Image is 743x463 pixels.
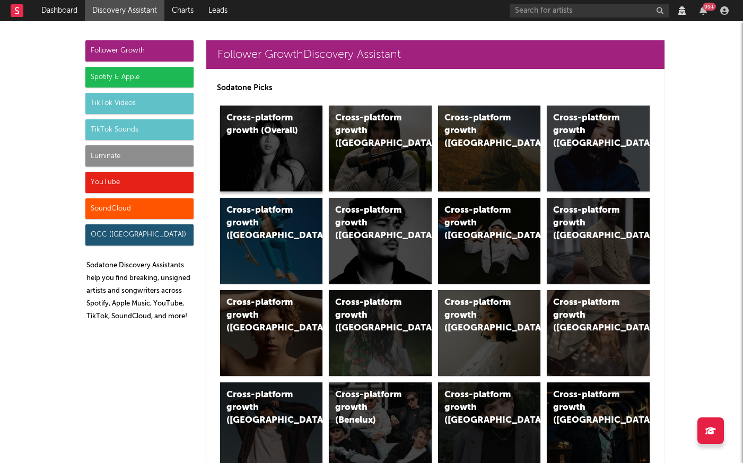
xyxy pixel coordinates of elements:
[438,106,541,191] a: Cross-platform growth ([GEOGRAPHIC_DATA])
[444,112,517,150] div: Cross-platform growth ([GEOGRAPHIC_DATA])
[553,112,625,150] div: Cross-platform growth ([GEOGRAPHIC_DATA])
[85,67,194,88] div: Spotify & Apple
[226,296,299,335] div: Cross-platform growth ([GEOGRAPHIC_DATA])
[553,204,625,242] div: Cross-platform growth ([GEOGRAPHIC_DATA])
[85,119,194,141] div: TikTok Sounds
[85,40,194,62] div: Follower Growth
[510,4,669,18] input: Search for artists
[220,198,323,284] a: Cross-platform growth ([GEOGRAPHIC_DATA])
[547,106,650,191] a: Cross-platform growth ([GEOGRAPHIC_DATA])
[85,145,194,167] div: Luminate
[335,204,407,242] div: Cross-platform growth ([GEOGRAPHIC_DATA])
[547,198,650,284] a: Cross-platform growth ([GEOGRAPHIC_DATA])
[329,198,432,284] a: Cross-platform growth ([GEOGRAPHIC_DATA])
[438,198,541,284] a: Cross-platform growth ([GEOGRAPHIC_DATA]/GSA)
[700,6,707,15] button: 99+
[335,112,407,150] div: Cross-platform growth ([GEOGRAPHIC_DATA])
[335,296,407,335] div: Cross-platform growth ([GEOGRAPHIC_DATA])
[226,389,299,427] div: Cross-platform growth ([GEOGRAPHIC_DATA])
[553,296,625,335] div: Cross-platform growth ([GEOGRAPHIC_DATA])
[217,82,654,94] p: Sodatone Picks
[226,204,299,242] div: Cross-platform growth ([GEOGRAPHIC_DATA])
[220,290,323,376] a: Cross-platform growth ([GEOGRAPHIC_DATA])
[85,93,194,114] div: TikTok Videos
[438,290,541,376] a: Cross-platform growth ([GEOGRAPHIC_DATA])
[85,172,194,193] div: YouTube
[86,259,194,323] p: Sodatone Discovery Assistants help you find breaking, unsigned artists and songwriters across Spo...
[85,224,194,246] div: OCC ([GEOGRAPHIC_DATA])
[206,40,665,69] a: Follower GrowthDiscovery Assistant
[444,296,517,335] div: Cross-platform growth ([GEOGRAPHIC_DATA])
[335,389,407,427] div: Cross-platform growth (Benelux)
[703,3,716,11] div: 99 +
[226,112,299,137] div: Cross-platform growth (Overall)
[220,106,323,191] a: Cross-platform growth (Overall)
[444,204,517,242] div: Cross-platform growth ([GEOGRAPHIC_DATA]/GSA)
[329,290,432,376] a: Cross-platform growth ([GEOGRAPHIC_DATA])
[329,106,432,191] a: Cross-platform growth ([GEOGRAPHIC_DATA])
[85,198,194,220] div: SoundCloud
[553,389,625,427] div: Cross-platform growth ([GEOGRAPHIC_DATA])
[444,389,517,427] div: Cross-platform growth ([GEOGRAPHIC_DATA])
[547,290,650,376] a: Cross-platform growth ([GEOGRAPHIC_DATA])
